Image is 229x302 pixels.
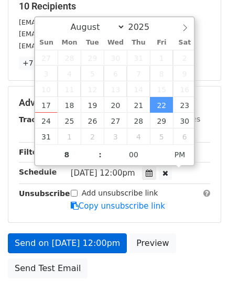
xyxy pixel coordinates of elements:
[173,50,196,66] span: August 2, 2025
[150,81,173,97] span: August 15, 2025
[104,81,127,97] span: August 13, 2025
[35,144,99,165] input: Hour
[81,81,104,97] span: August 12, 2025
[19,148,46,156] strong: Filters
[35,66,58,81] span: August 3, 2025
[127,39,150,46] span: Thu
[127,97,150,113] span: August 21, 2025
[129,233,176,253] a: Preview
[35,128,58,144] span: August 31, 2025
[104,97,127,113] span: August 20, 2025
[8,233,127,253] a: Send on [DATE] 12:00pm
[173,128,196,144] span: September 6, 2025
[104,128,127,144] span: September 3, 2025
[81,97,104,113] span: August 19, 2025
[150,97,173,113] span: August 22, 2025
[19,115,54,124] strong: Tracking
[99,144,102,165] span: :
[58,66,81,81] span: August 4, 2025
[35,97,58,113] span: August 17, 2025
[81,128,104,144] span: September 2, 2025
[104,39,127,46] span: Wed
[150,66,173,81] span: August 8, 2025
[150,128,173,144] span: September 5, 2025
[35,39,58,46] span: Sun
[127,66,150,81] span: August 7, 2025
[104,113,127,128] span: August 27, 2025
[58,97,81,113] span: August 18, 2025
[8,258,88,278] a: Send Test Email
[81,66,104,81] span: August 5, 2025
[104,66,127,81] span: August 6, 2025
[127,113,150,128] span: August 28, 2025
[173,39,196,46] span: Sat
[19,57,58,70] a: +7 more
[173,66,196,81] span: August 9, 2025
[19,42,136,50] small: [EMAIL_ADDRESS][DOMAIN_NAME]
[177,252,229,302] iframe: Chat Widget
[19,18,136,26] small: [EMAIL_ADDRESS][DOMAIN_NAME]
[81,50,104,66] span: July 29, 2025
[166,144,194,165] span: Click to toggle
[81,39,104,46] span: Tue
[173,113,196,128] span: August 30, 2025
[125,22,163,32] input: Year
[35,113,58,128] span: August 24, 2025
[127,81,150,97] span: August 14, 2025
[71,168,135,178] span: [DATE] 12:00pm
[102,144,166,165] input: Minute
[19,1,210,12] h5: 10 Recipients
[19,168,57,176] strong: Schedule
[35,50,58,66] span: July 27, 2025
[81,113,104,128] span: August 26, 2025
[71,201,165,211] a: Copy unsubscribe link
[150,39,173,46] span: Fri
[127,128,150,144] span: September 4, 2025
[58,113,81,128] span: August 25, 2025
[19,97,210,109] h5: Advanced
[173,81,196,97] span: August 16, 2025
[150,50,173,66] span: August 1, 2025
[82,188,158,199] label: Add unsubscribe link
[150,113,173,128] span: August 29, 2025
[104,50,127,66] span: July 30, 2025
[19,189,70,198] strong: Unsubscribe
[58,81,81,97] span: August 11, 2025
[58,39,81,46] span: Mon
[58,128,81,144] span: September 1, 2025
[35,81,58,97] span: August 10, 2025
[58,50,81,66] span: July 28, 2025
[19,30,136,38] small: [EMAIL_ADDRESS][DOMAIN_NAME]
[127,50,150,66] span: July 31, 2025
[173,97,196,113] span: August 23, 2025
